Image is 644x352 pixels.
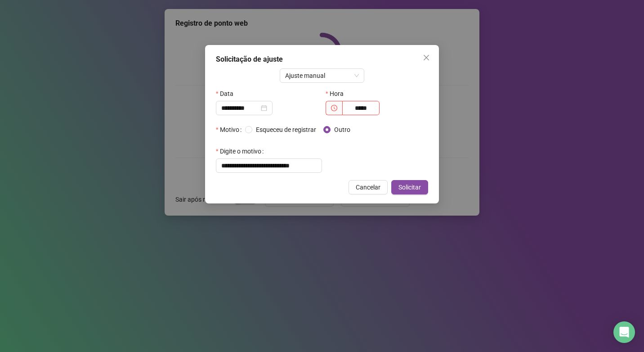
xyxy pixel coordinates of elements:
label: Hora [326,86,349,101]
span: clock-circle [331,105,337,111]
span: Ajuste manual [285,69,359,82]
span: close [423,54,430,61]
span: Outro [331,125,354,135]
label: Data [216,86,239,101]
div: Solicitação de ajuste [216,54,428,65]
label: Motivo [216,122,245,137]
div: Open Intercom Messenger [613,321,635,343]
span: Esqueceu de registrar [252,125,320,135]
button: Solicitar [391,180,428,194]
span: Solicitar [398,182,421,192]
button: Cancelar [349,180,388,194]
button: Close [419,50,434,65]
label: Digite o motivo [216,144,267,158]
span: Cancelar [356,182,380,192]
